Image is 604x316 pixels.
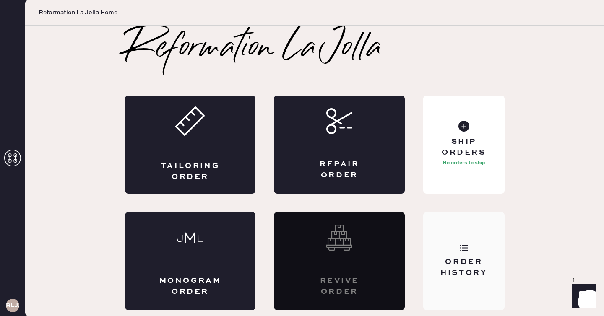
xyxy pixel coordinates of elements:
div: Tailoring Order [159,161,222,182]
div: Monogram Order [159,276,222,297]
h2: Reformation La Jolla [125,32,382,65]
h3: RLJA [6,303,19,308]
div: Repair Order [307,159,371,180]
div: Interested? Contact us at care@hemster.co [274,212,405,310]
div: Revive order [307,276,371,297]
span: Reformation La Jolla Home [39,8,117,17]
div: Ship Orders [430,137,497,158]
p: No orders to ship [443,158,485,168]
div: Order History [430,257,497,278]
iframe: Front Chat [564,278,600,314]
